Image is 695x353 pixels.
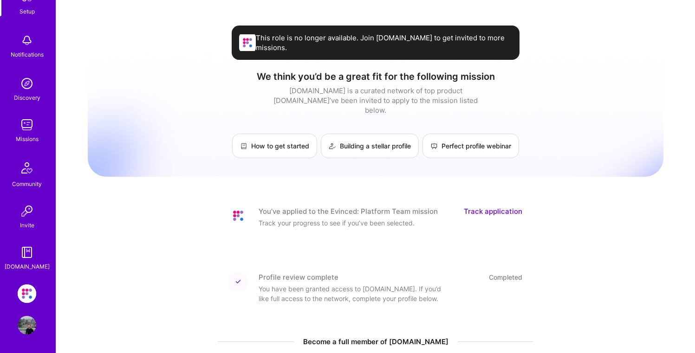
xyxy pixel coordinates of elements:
img: bell [18,31,36,50]
a: Track application [464,206,522,216]
div: Discovery [14,93,40,103]
div: [DOMAIN_NAME] [5,262,50,271]
img: Company Logo [239,34,256,51]
a: Evinced: Platform Team [15,284,39,303]
div: Notifications [11,50,44,59]
div: You have been granted access to [DOMAIN_NAME]. If you’d like full access to the network, complete... [259,284,444,303]
a: How to get started [232,134,317,158]
img: Company Logo [229,206,247,225]
img: teamwork [18,116,36,134]
img: Invite [18,202,36,220]
div: Completed [489,272,522,282]
div: You’ve applied to the Evinced: Platform Team mission [259,206,438,216]
img: Completed [235,279,241,284]
a: Building a stellar profile [321,134,419,158]
img: Evinced: Platform Team [18,284,36,303]
img: How to get started [240,142,247,150]
a: Perfect profile webinar [422,134,519,158]
img: Perfect profile webinar [430,142,438,150]
div: Track your progress to see if you’ve been selected. [259,218,444,228]
a: User Avatar [15,316,39,334]
h1: We think you’d be a great fit for the following mission [88,71,663,82]
span: This role is no longer available. Join [DOMAIN_NAME] to get invited to more missions. [256,33,512,52]
div: [DOMAIN_NAME] is a curated network of top product [DOMAIN_NAME]’ve been invited to apply to the m... [271,86,480,115]
img: User Avatar [18,316,36,334]
img: guide book [18,243,36,262]
div: Missions [16,134,39,144]
img: Community [16,157,38,179]
img: Building a stellar profile [329,142,336,150]
div: Profile review complete [259,272,338,282]
span: Become a full member of [DOMAIN_NAME] [303,337,448,347]
img: discovery [18,74,36,93]
div: Setup [19,6,35,16]
div: Community [12,179,42,189]
div: Invite [20,220,34,230]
